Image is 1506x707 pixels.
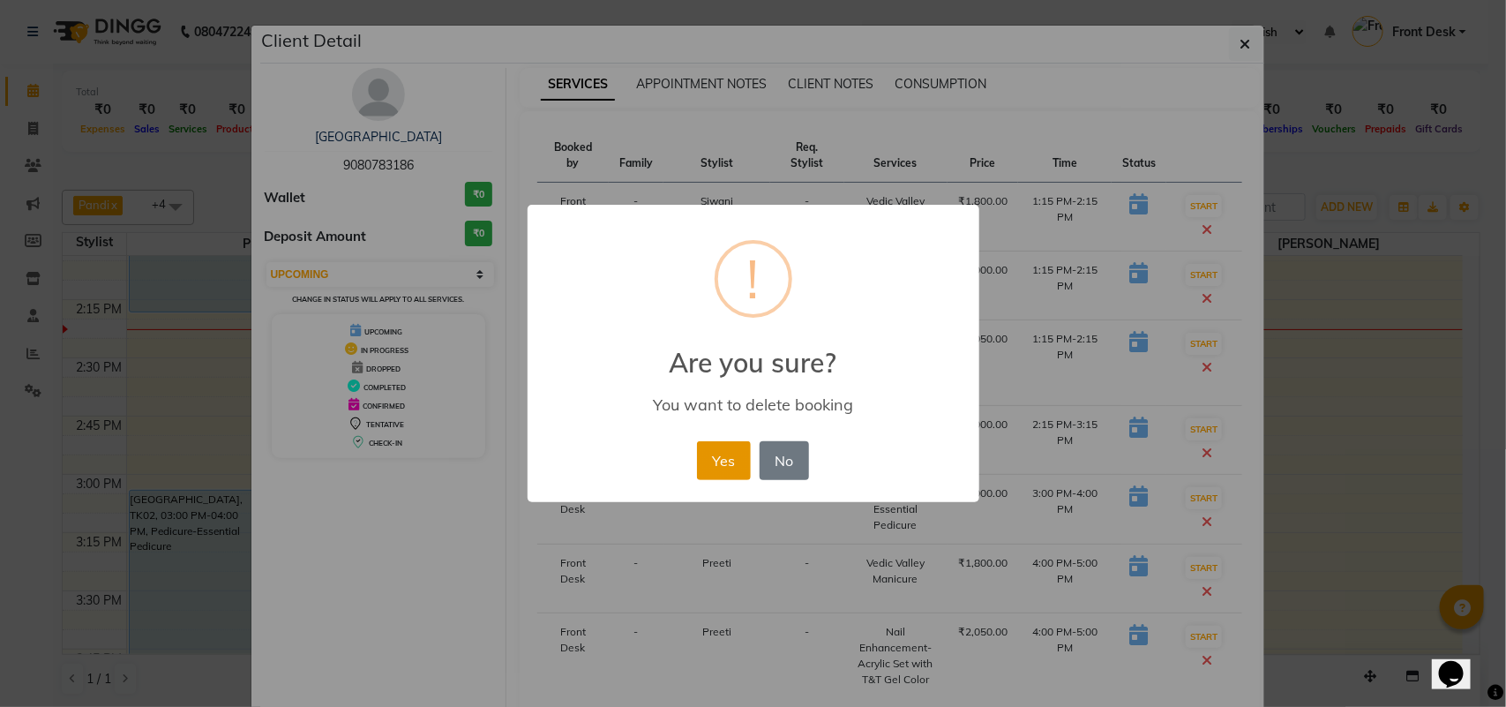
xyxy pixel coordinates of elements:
[760,441,809,480] button: No
[1432,636,1488,689] iframe: chat widget
[528,326,979,379] h2: Are you sure?
[552,395,953,415] div: You want to delete booking
[747,244,760,314] div: !
[697,441,751,480] button: Yes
